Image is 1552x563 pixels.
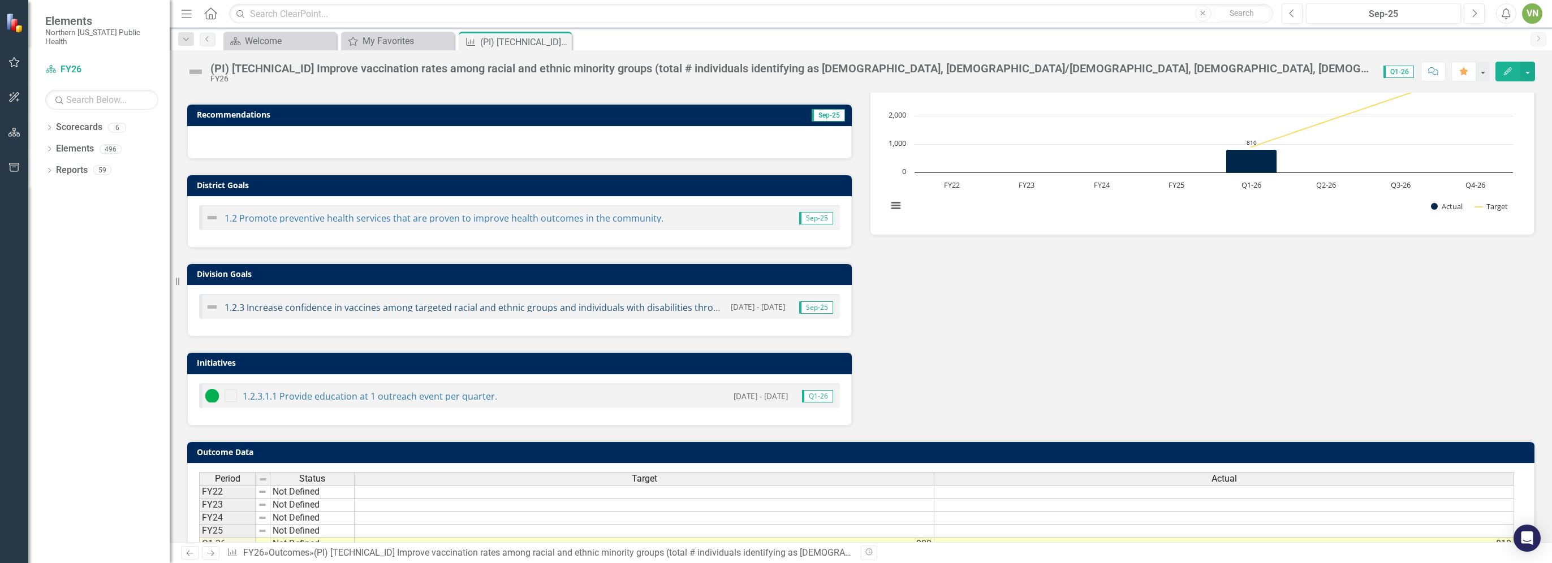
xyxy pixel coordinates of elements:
[197,181,846,189] h3: District Goals
[93,166,111,175] div: 59
[56,164,88,177] a: Reports
[100,144,122,154] div: 496
[205,211,219,224] img: Not Defined
[799,301,833,314] span: Sep-25
[245,34,334,48] div: Welcome
[56,121,102,134] a: Scorecards
[299,474,325,484] span: Status
[882,54,1523,223] div: Chart. Highcharts interactive chart.
[731,301,785,312] small: [DATE] - [DATE]
[258,526,267,535] img: 8DAGhfEEPCf229AAAAAElFTkSuQmCC
[1514,525,1541,552] div: Open Intercom Messenger
[270,512,355,525] td: Not Defined
[889,138,906,148] text: 1,000
[197,358,846,367] h3: Initiatives
[1094,180,1110,190] text: FY24
[270,485,355,499] td: Not Defined
[1247,138,1257,146] text: 810
[1465,180,1485,190] text: Q4-26
[227,547,852,560] div: » »
[1212,474,1237,484] span: Actual
[355,538,934,551] td: 900
[1226,150,1277,173] path: Q1-26, 810. Actual.
[1241,180,1261,190] text: Q1-26
[270,538,355,551] td: Not Defined
[243,390,497,402] a: 1.2.3.1.1 Provide education at 1 outreach event per quarter.
[802,390,833,402] span: Q1-26
[187,63,205,81] img: Not Defined
[734,391,788,401] small: [DATE] - [DATE]
[205,300,219,314] img: Not Defined
[258,500,267,509] img: 8DAGhfEEPCf229AAAAAElFTkSuQmCC
[363,34,451,48] div: My Favorites
[812,109,845,122] span: Sep-25
[889,110,906,120] text: 2,000
[1316,180,1336,190] text: Q2-26
[1522,3,1542,24] button: VN
[215,474,240,484] span: Period
[108,123,126,132] div: 6
[1310,7,1457,21] div: Sep-25
[199,499,256,512] td: FY23
[197,448,1529,456] h3: Outcome Data
[270,499,355,512] td: Not Defined
[243,547,264,558] a: FY26
[344,34,451,48] a: My Favorites
[480,35,569,49] div: (PI) [TECHNICAL_ID] Improve vaccination rates among racial and ethnic minority groups (total # in...
[1019,180,1034,190] text: FY23
[45,63,158,76] a: FY26
[902,166,906,176] text: 0
[226,34,334,48] a: Welcome
[197,110,639,119] h3: Recommendations
[269,547,309,558] a: Outcomes
[632,474,657,484] span: Target
[270,525,355,538] td: Not Defined
[1383,66,1414,78] span: Q1-26
[45,28,158,46] small: Northern [US_STATE] Public Health
[225,301,926,314] a: 1.2.3 Increase confidence in vaccines among targeted racial and ethnic groups and individuals wit...
[205,389,219,402] img: On Target
[1169,180,1184,190] text: FY25
[1431,201,1463,211] button: Show Actual
[199,538,256,551] td: Q1-26
[1391,180,1411,190] text: Q3-26
[225,212,663,224] a: 1.2 Promote preventive health services that are proven to improve health outcomes in the community.
[258,539,267,548] img: 8DAGhfEEPCf229AAAAAElFTkSuQmCC
[45,14,158,28] span: Elements
[882,54,1519,223] svg: Interactive chart
[199,512,256,525] td: FY24
[934,538,1514,551] td: 810
[1475,201,1508,211] button: Show Target
[210,62,1372,75] div: (PI) [TECHNICAL_ID] Improve vaccination rates among racial and ethnic minority groups (total # in...
[199,525,256,538] td: FY25
[56,142,94,155] a: Elements
[1230,8,1254,18] span: Search
[210,75,1372,83] div: FY26
[258,475,268,484] img: 8DAGhfEEPCf229AAAAAElFTkSuQmCC
[197,270,846,278] h3: Division Goals
[45,90,158,110] input: Search Below...
[799,212,833,224] span: Sep-25
[888,198,904,214] button: View chart menu, Chart
[6,13,25,33] img: ClearPoint Strategy
[258,487,267,496] img: 8DAGhfEEPCf229AAAAAElFTkSuQmCC
[258,513,267,522] img: 8DAGhfEEPCf229AAAAAElFTkSuQmCC
[1306,3,1461,24] button: Sep-25
[1214,6,1270,21] button: Search
[229,4,1273,24] input: Search ClearPoint...
[199,485,256,499] td: FY22
[944,180,960,190] text: FY22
